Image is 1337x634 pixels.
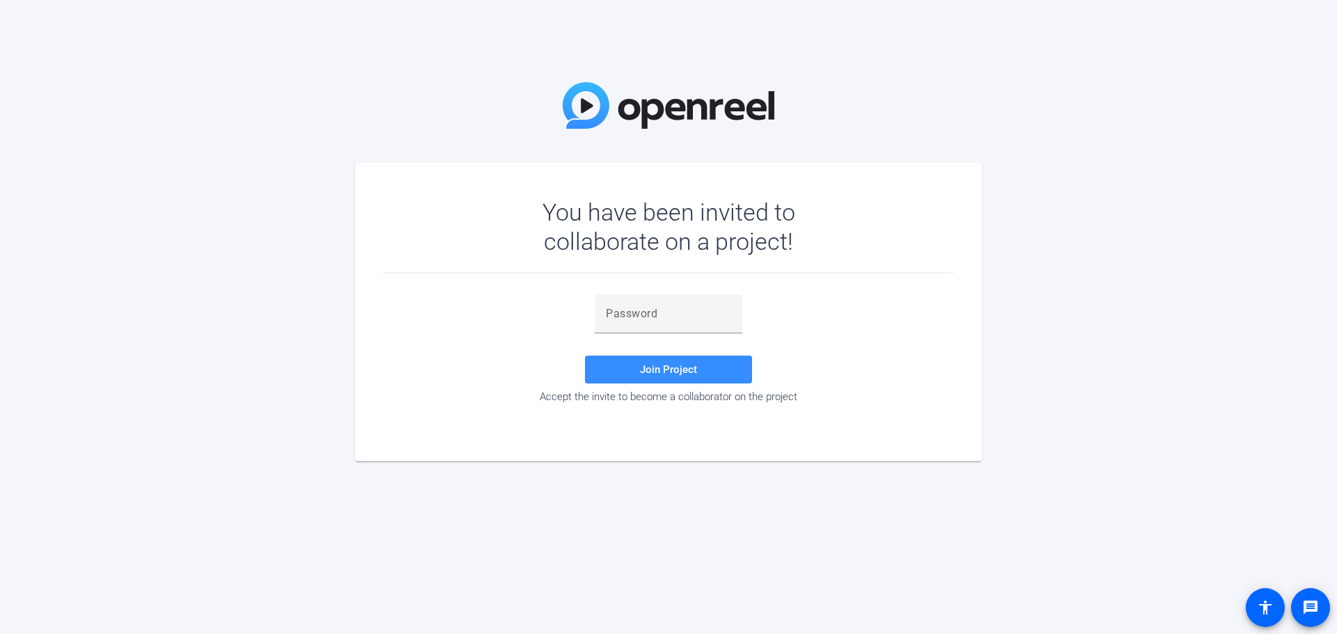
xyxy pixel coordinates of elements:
button: Join Project [585,356,752,383]
div: You have been invited to collaborate on a project! [502,198,836,256]
input: Password [606,306,731,322]
mat-icon: message [1302,599,1319,616]
div: Accept the invite to become a collaborator on the project [383,390,954,403]
img: OpenReel Logo [563,82,774,129]
span: Join Project [640,363,697,376]
mat-icon: accessibility [1257,599,1274,616]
